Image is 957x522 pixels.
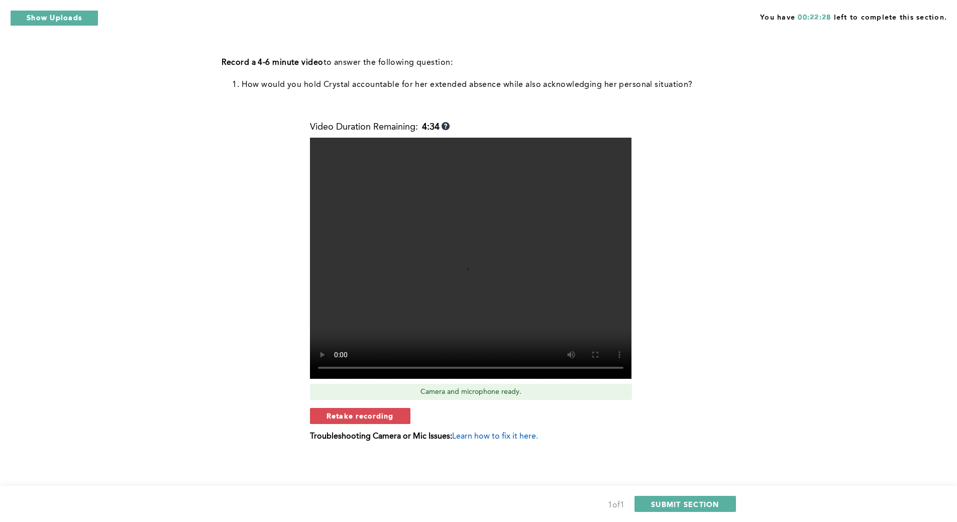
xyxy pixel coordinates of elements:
div: Video Duration Remaining: [310,122,450,133]
b: Troubleshooting Camera or Mic Issues: [310,433,452,441]
div: 1 of 1 [608,498,624,512]
span: SUBMIT SECTION [651,499,719,509]
button: SUBMIT SECTION [634,496,736,512]
span: to answer the following question: [324,59,453,67]
div: Camera and microphone ready. [310,384,632,400]
button: Show Uploads [10,10,98,26]
span: Retake recording [327,411,394,421]
button: Retake recording [310,408,410,424]
span: You have left to complete this section. [760,10,947,23]
span: How would you hold Crystal accountable for her extended absence while also acknowledging her pers... [242,81,693,89]
span: 00:22:28 [798,14,831,21]
b: 4:34 [422,122,440,133]
strong: Record a 4-6 minute video [222,59,324,67]
span: Learn how to fix it here. [452,433,538,441]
